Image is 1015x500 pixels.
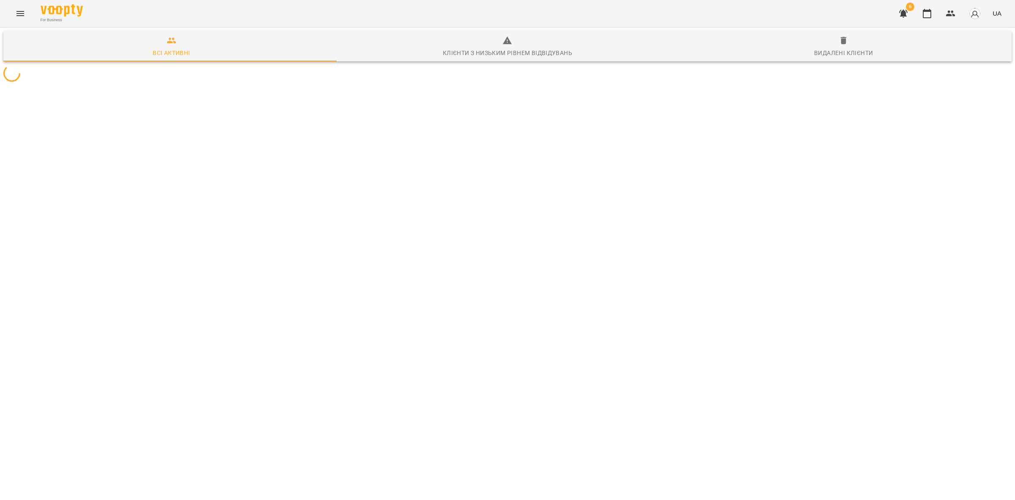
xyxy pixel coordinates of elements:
[41,17,83,23] span: For Business
[153,48,190,58] div: Всі активні
[906,3,914,11] span: 6
[993,9,1001,18] span: UA
[10,3,30,24] button: Menu
[41,4,83,17] img: Voopty Logo
[443,48,572,58] div: Клієнти з низьким рівнем відвідувань
[814,48,873,58] div: Видалені клієнти
[969,8,981,19] img: avatar_s.png
[989,6,1005,21] button: UA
